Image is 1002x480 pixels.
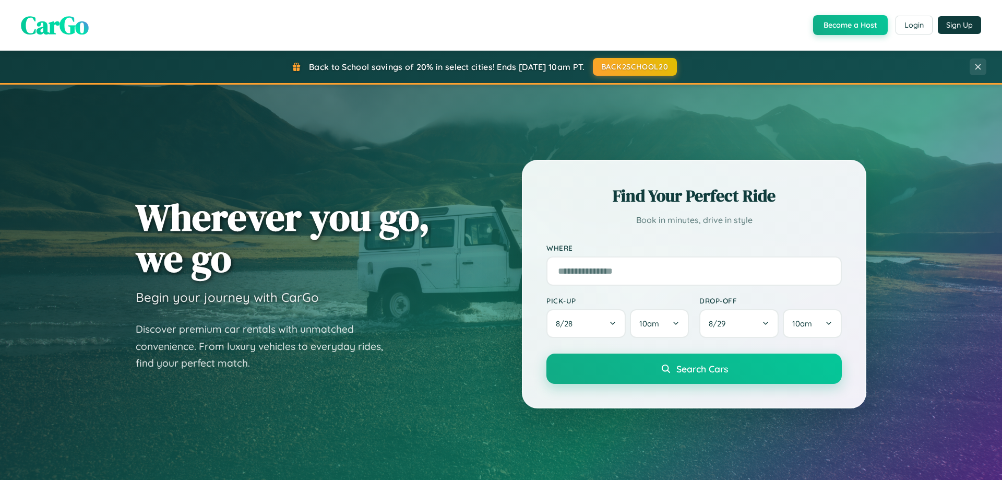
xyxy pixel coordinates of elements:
h2: Find Your Perfect Ride [546,184,842,207]
button: 8/29 [699,309,779,338]
span: CarGo [21,8,89,42]
label: Drop-off [699,296,842,305]
button: 8/28 [546,309,626,338]
span: 10am [639,319,659,329]
button: Sign Up [938,16,981,34]
span: Search Cars [676,363,728,374]
span: 8 / 29 [709,319,731,329]
button: Become a Host [813,15,888,35]
button: Login [896,16,933,34]
label: Where [546,243,842,252]
h1: Wherever you go, we go [136,196,430,279]
p: Discover premium car rentals with unmatched convenience. From luxury vehicles to everyday rides, ... [136,321,397,372]
span: Back to School savings of 20% in select cities! Ends [DATE] 10am PT. [309,62,584,72]
button: Search Cars [546,354,842,384]
span: 8 / 28 [556,319,578,329]
button: 10am [630,309,689,338]
p: Book in minutes, drive in style [546,213,842,228]
label: Pick-up [546,296,689,305]
button: BACK2SCHOOL20 [593,58,677,76]
button: 10am [783,309,842,338]
h3: Begin your journey with CarGo [136,289,319,305]
span: 10am [792,319,812,329]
